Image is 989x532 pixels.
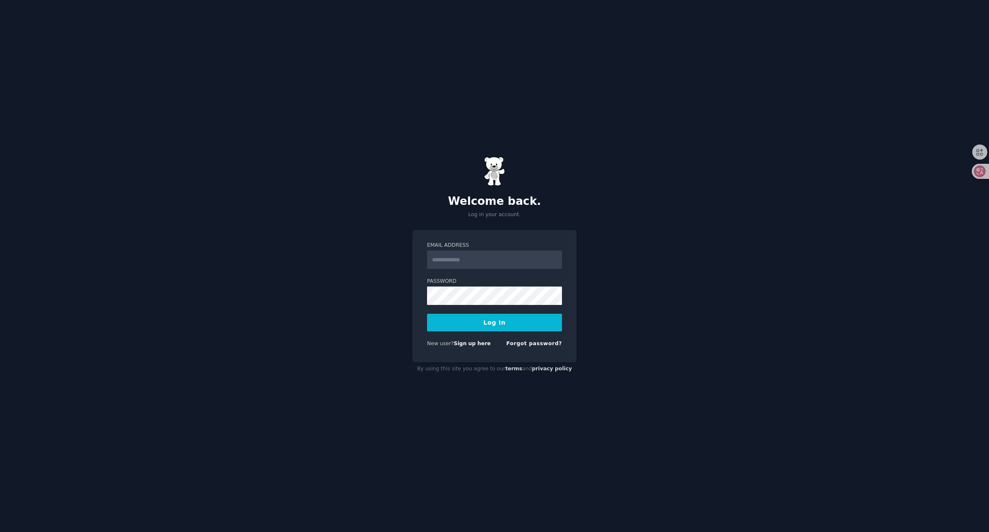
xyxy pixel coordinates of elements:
[532,366,572,372] a: privacy policy
[506,341,562,346] a: Forgot password?
[412,362,577,376] div: By using this site you agree to our and
[427,278,562,285] label: Password
[427,242,562,249] label: Email Address
[454,341,491,346] a: Sign up here
[427,341,454,346] span: New user?
[505,366,522,372] a: terms
[427,314,562,331] button: Log In
[484,157,505,186] img: Gummy Bear
[412,195,577,208] h2: Welcome back.
[412,211,577,219] p: Log in your account.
